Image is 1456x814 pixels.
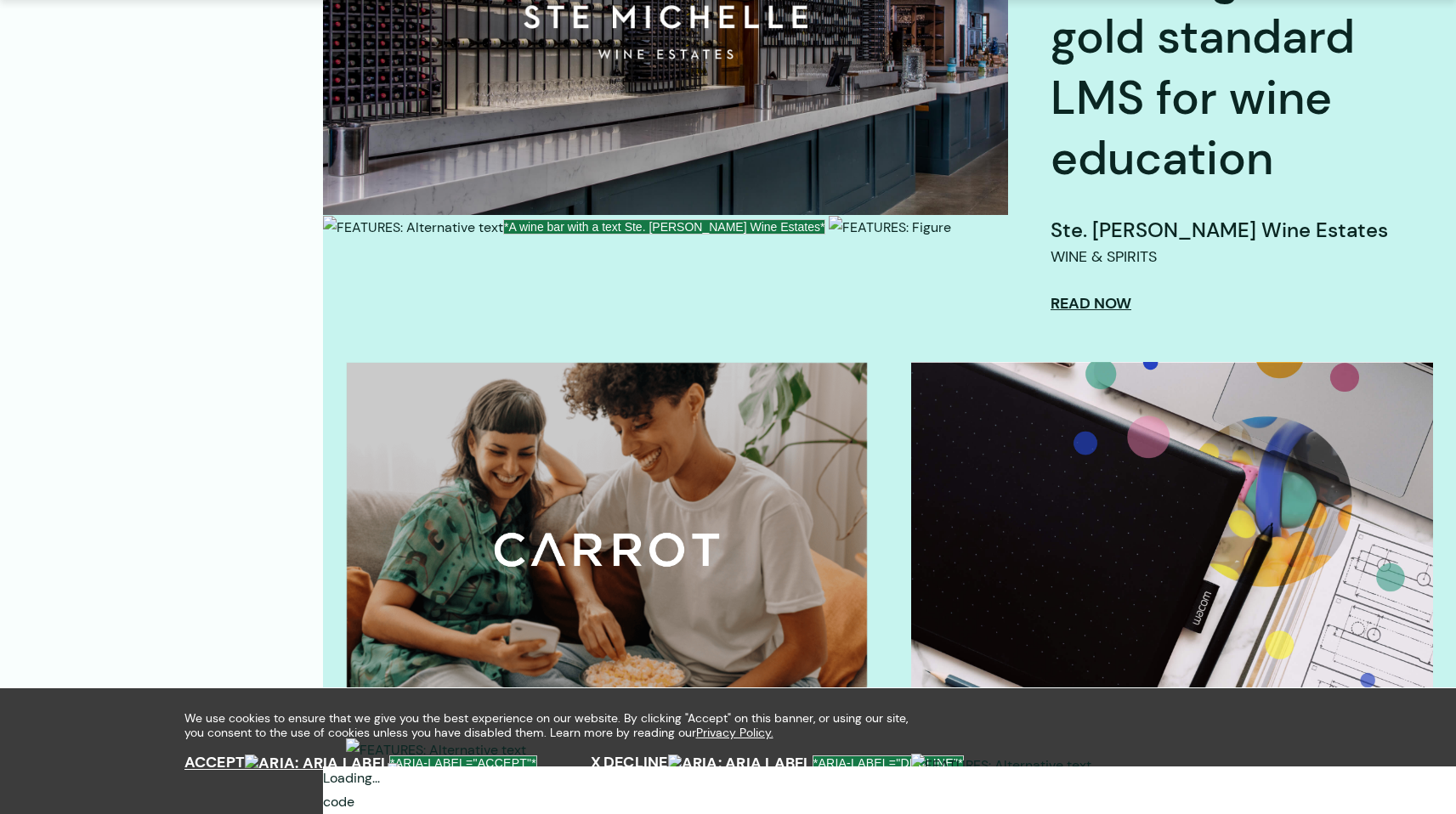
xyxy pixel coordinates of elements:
p: Wine & Spirits [1051,246,1157,269]
button: Decline [591,754,964,772]
a: Read Now [1051,294,1131,313]
img: A drawing tablet with pens, pencils, and a laptop [911,362,1433,754]
img: FEATURES: Figure [829,216,951,240]
img: FEATURES: Alternative text [323,216,503,240]
span: *aria-label="Accept"* [389,755,537,771]
span: code [323,793,354,811]
a: Privacy Policy. [696,726,773,740]
div: Ste. [PERSON_NAME] Wine Estates [1051,215,1388,246]
div: Loading... [323,766,1133,790]
button: Accept [184,754,537,772]
img: FEATURES: Alternative text [911,754,1091,777]
span: *aria-label="Decline"* [813,755,964,771]
img: FEATURES: Figure [388,763,510,787]
span: We use cookies to ensure that we give you the best experience on our website. By clicking "Accept... [184,711,924,740]
img: ARIA: ARIA label [668,755,813,773]
span: *A wine bar with a text Ste. [PERSON_NAME] Wine Estates* [503,219,825,235]
a: code [323,790,354,814]
img: 2 people sitting on a couch and eating popcorn with a text Carrot [346,362,868,738]
img: FEATURES: Alternative text [346,738,526,762]
div: Code panel [323,766,1456,814]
